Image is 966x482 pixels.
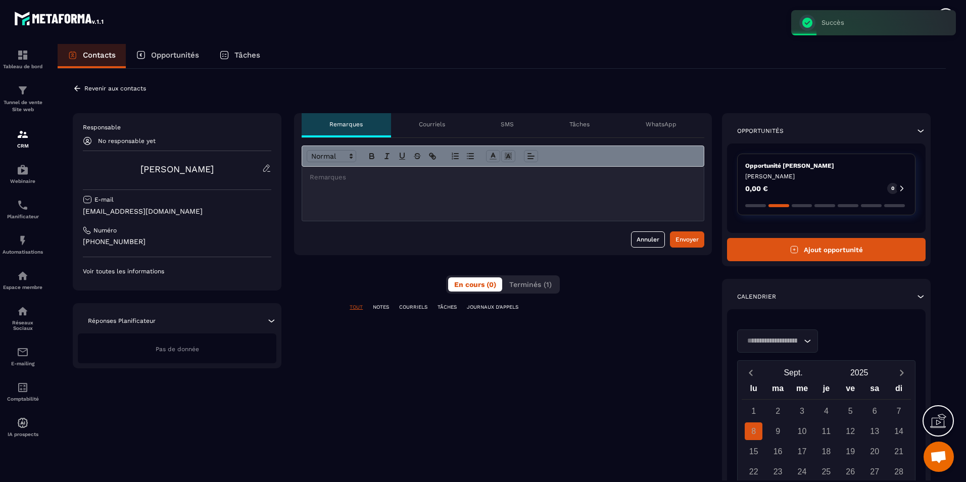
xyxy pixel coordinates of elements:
p: JOURNAUX D'APPELS [467,304,518,311]
div: sa [862,381,887,399]
p: Réponses Planificateur [88,317,156,325]
img: formation [17,49,29,61]
div: 21 [890,443,908,460]
p: TÂCHES [438,304,457,311]
span: En cours (0) [454,280,496,288]
p: COURRIELS [399,304,427,311]
div: 7 [890,402,908,420]
p: Calendrier [737,293,776,301]
img: formation [17,128,29,140]
a: automationsautomationsEspace membre [3,262,43,298]
div: 26 [842,463,859,480]
button: Open years overlay [826,364,892,381]
div: 20 [866,443,884,460]
div: 24 [793,463,811,480]
p: NOTES [373,304,389,311]
div: 11 [817,422,835,440]
p: E-mail [94,196,114,204]
button: Terminés (1) [503,277,558,292]
img: scheduler [17,199,29,211]
span: Terminés (1) [509,280,552,288]
img: automations [17,234,29,247]
span: Pas de donnée [156,346,199,353]
p: TOUT [350,304,363,311]
div: 16 [769,443,787,460]
div: 8 [745,422,762,440]
div: 9 [769,422,787,440]
p: Planificateur [3,214,43,219]
p: 0,00 € [745,185,768,192]
a: formationformationTableau de bord [3,41,43,77]
button: Ajout opportunité [727,238,926,261]
div: Ouvrir le chat [924,442,954,472]
a: Contacts [58,44,126,68]
p: Comptabilité [3,396,43,402]
div: 4 [817,402,835,420]
div: je [814,381,838,399]
div: 27 [866,463,884,480]
p: Tunnel de vente Site web [3,99,43,113]
a: Opportunités [126,44,209,68]
div: 23 [769,463,787,480]
p: Tâches [234,51,260,60]
img: automations [17,270,29,282]
button: Annuler [631,231,665,248]
div: 17 [793,443,811,460]
p: 0 [891,185,894,192]
p: Opportunités [151,51,199,60]
a: social-networksocial-networkRéseaux Sociaux [3,298,43,339]
div: me [790,381,814,399]
p: WhatsApp [646,120,677,128]
img: social-network [17,305,29,317]
p: Réseaux Sociaux [3,320,43,331]
p: CRM [3,143,43,149]
div: 1 [745,402,762,420]
div: ma [766,381,790,399]
div: 18 [817,443,835,460]
div: 13 [866,422,884,440]
div: Search for option [737,329,818,353]
img: formation [17,84,29,97]
a: accountantaccountantComptabilité [3,374,43,409]
div: 6 [866,402,884,420]
p: Webinaire [3,178,43,184]
div: 5 [842,402,859,420]
a: schedulerschedulerPlanificateur [3,191,43,227]
p: IA prospects [3,431,43,437]
p: Tableau de bord [3,64,43,69]
p: [PERSON_NAME] [745,172,907,180]
div: 12 [842,422,859,440]
div: di [887,381,911,399]
p: Courriels [419,120,445,128]
div: Envoyer [675,234,699,245]
a: formationformationCRM [3,121,43,156]
div: 25 [817,463,835,480]
p: Numéro [93,226,117,234]
img: logo [14,9,105,27]
p: Automatisations [3,249,43,255]
button: Previous month [742,366,760,379]
a: automationsautomationsAutomatisations [3,227,43,262]
p: Opportunités [737,127,784,135]
p: E-mailing [3,361,43,366]
button: Open months overlay [760,364,827,381]
p: No responsable yet [98,137,156,144]
a: formationformationTunnel de vente Site web [3,77,43,121]
img: accountant [17,381,29,394]
div: 15 [745,443,762,460]
button: Envoyer [670,231,704,248]
div: lu [742,381,766,399]
img: automations [17,164,29,176]
p: Remarques [329,120,363,128]
img: email [17,346,29,358]
p: SMS [501,120,514,128]
input: Search for option [744,335,801,347]
button: En cours (0) [448,277,502,292]
img: automations [17,417,29,429]
p: Revenir aux contacts [84,85,146,92]
button: Next month [892,366,911,379]
p: Responsable [83,123,271,131]
p: Opportunité [PERSON_NAME] [745,162,907,170]
div: 10 [793,422,811,440]
a: automationsautomationsWebinaire [3,156,43,191]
